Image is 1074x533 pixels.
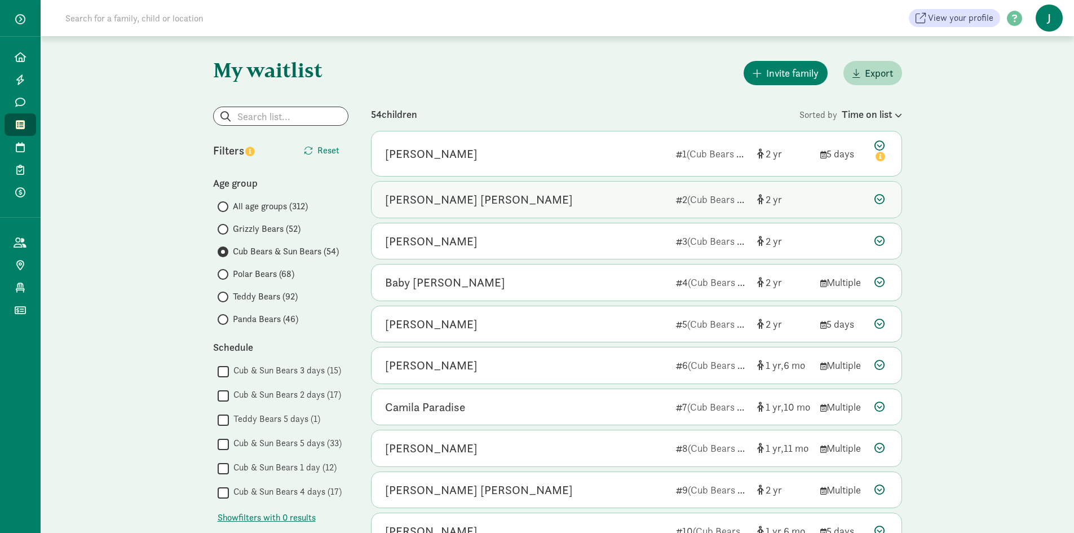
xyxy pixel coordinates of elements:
span: 10 [784,400,810,413]
span: Show filters with 0 results [218,511,316,525]
div: 9 [676,482,748,497]
div: Multiple [820,482,865,497]
span: Cub Bears & Sun Bears (54) [233,245,339,258]
span: (Cub Bears & Sun Bears) [687,400,792,413]
div: Amber Chase [385,315,478,333]
iframe: Chat Widget [1018,479,1074,533]
span: Grizzly Bears (52) [233,222,300,236]
div: Anthony Aidala [385,439,478,457]
div: [object Object] [757,275,811,290]
div: 2 [676,192,748,207]
span: 2 [766,318,782,331]
span: 2 [766,193,782,206]
span: All age groups (312) [233,200,308,213]
div: Filters [213,142,281,159]
span: Reset [317,144,339,157]
span: (Cub Bears & Sun Bears) [687,147,792,160]
div: [object Object] [757,358,811,373]
span: (Cub Bears & Sun Bears) [688,359,793,372]
span: 2 [766,276,782,289]
div: 7 [676,399,748,415]
div: Camila Paradise [385,398,465,416]
div: Multiple [820,441,865,456]
div: [object Object] [757,234,811,249]
div: 1 [676,146,748,161]
input: Search list... [214,107,348,125]
span: 1 [766,359,784,372]
div: Baby Stys [385,274,505,292]
span: Panda Bears (46) [233,312,298,326]
div: Presley Fiegel [385,191,573,209]
label: Cub & Sun Bears 2 days (17) [229,388,341,402]
a: View your profile [909,9,1000,27]
button: Showfilters with 0 results [218,511,316,525]
h1: My waitlist [213,59,348,81]
span: 1 [766,442,784,455]
div: 8 [676,441,748,456]
div: 5 [676,316,748,332]
label: Cub & Sun Bears 1 day (12) [229,461,337,474]
label: Cub & Sun Bears 4 days (17) [229,485,342,499]
div: Hooper Stys [385,481,573,499]
span: (Cub Bears & Sun Bears) [688,483,793,496]
span: 11 [784,442,808,455]
span: 2 [766,147,782,160]
div: 54 children [371,107,799,122]
input: Search for a family, child or location [59,7,375,29]
span: 2 [766,483,782,496]
span: 6 [784,359,805,372]
div: [object Object] [757,399,811,415]
div: Henry Alvine [385,232,478,250]
span: J [1036,5,1063,32]
span: 1 [766,400,784,413]
span: Export [865,65,893,81]
div: [object Object] [757,146,811,161]
div: Multiple [820,399,865,415]
div: Multiple [820,358,865,373]
button: Export [843,61,902,85]
div: 4 [676,275,748,290]
span: (Cub Bears & Sun Bears) [688,442,793,455]
div: [object Object] [757,441,811,456]
span: (Cub Bears & Sun Bears) [688,276,793,289]
span: (Cub Bears & Sun Bears) [687,193,792,206]
label: Teddy Bears 5 days (1) [229,412,320,426]
div: [object Object] [757,316,811,332]
span: View your profile [928,11,993,25]
span: Polar Bears (68) [233,267,294,281]
div: [object Object] [757,192,811,207]
div: 3 [676,234,748,249]
div: 5 days [820,146,865,161]
div: [object Object] [757,482,811,497]
div: 5 days [820,316,865,332]
div: Sorted by [799,107,902,122]
span: Invite family [766,65,819,81]
span: (Cub Bears & Sun Bears) [687,318,792,331]
span: (Cub Bears & Sun Bears) [687,235,792,248]
div: Age group [213,175,348,191]
div: 6 [676,358,748,373]
div: Multiple [820,275,865,290]
div: Lenore Nathan [385,356,478,375]
span: 2 [766,235,782,248]
button: Invite family [744,61,828,85]
div: Time on list [842,107,902,122]
div: Schedule [213,340,348,355]
label: Cub & Sun Bears 3 days (15) [229,364,341,377]
button: Reset [295,139,348,162]
div: Parker Fiegel [385,145,478,163]
label: Cub & Sun Bears 5 days (33) [229,437,342,450]
span: Teddy Bears (92) [233,290,298,303]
